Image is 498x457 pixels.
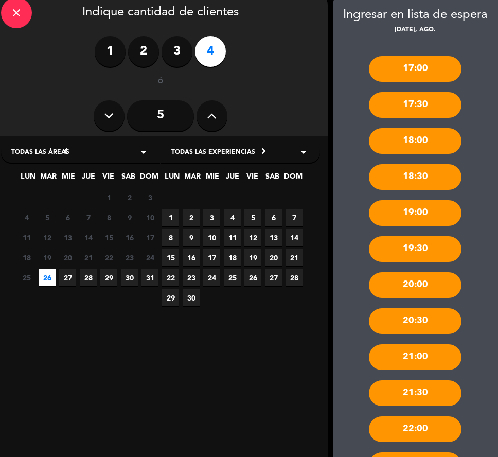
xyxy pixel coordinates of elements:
div: [DATE], ago. [333,25,498,36]
span: 25 [18,269,35,286]
span: 15 [100,229,117,246]
span: 19 [39,249,56,266]
span: 19 [244,249,261,266]
span: 15 [162,249,179,266]
div: 21:00 [369,344,461,370]
span: LUN [164,170,181,187]
span: 1 [162,209,179,226]
span: 13 [59,229,76,246]
span: 27 [59,269,76,286]
label: 3 [162,36,192,67]
span: 4 [18,209,35,226]
span: 2 [121,189,138,206]
span: SAB [264,170,281,187]
span: 23 [121,249,138,266]
span: 9 [121,209,138,226]
span: 4 [224,209,241,226]
span: 18 [18,249,35,266]
span: 24 [141,249,158,266]
i: chevron_left [60,146,71,156]
div: Ingresar en lista de espera [333,5,498,25]
span: 30 [121,269,138,286]
span: 12 [39,229,56,246]
span: 28 [80,269,97,286]
div: 21:30 [369,380,461,406]
label: 1 [95,36,126,67]
span: 3 [141,189,158,206]
span: VIE [244,170,261,187]
span: 11 [18,229,35,246]
div: 18:00 [369,128,461,154]
span: 14 [286,229,303,246]
span: 11 [224,229,241,246]
label: 4 [195,36,226,67]
span: 3 [203,209,220,226]
span: Todas las experiencias [171,148,255,158]
div: 20:30 [369,308,461,334]
span: 8 [100,209,117,226]
div: 22:00 [369,416,461,442]
div: 20:00 [369,272,461,298]
span: 21 [286,249,303,266]
span: 7 [80,209,97,226]
span: 14 [80,229,97,246]
span: 24 [203,269,220,286]
span: Todas las áreas [11,148,69,158]
span: 22 [100,249,117,266]
div: ó [144,77,177,87]
span: 23 [183,269,200,286]
span: MAR [40,170,57,187]
span: 5 [244,209,261,226]
i: close [10,7,23,19]
span: 10 [203,229,220,246]
span: 16 [183,249,200,266]
span: DOM [140,170,157,187]
span: 27 [265,269,282,286]
i: arrow_drop_down [137,146,150,159]
span: 9 [183,229,200,246]
span: 7 [286,209,303,226]
span: 1 [100,189,117,206]
span: LUN [20,170,37,187]
i: arrow_drop_down [297,146,310,159]
span: 8 [162,229,179,246]
span: 6 [59,209,76,226]
div: 19:30 [369,236,461,262]
span: 29 [162,289,179,306]
span: 25 [224,269,241,286]
span: JUE [80,170,97,187]
span: 21 [80,249,97,266]
div: 17:30 [369,92,461,118]
span: 2 [183,209,200,226]
span: VIE [100,170,117,187]
span: 20 [265,249,282,266]
span: 13 [265,229,282,246]
span: 16 [121,229,138,246]
span: 10 [141,209,158,226]
span: 17 [203,249,220,266]
span: 5 [39,209,56,226]
span: 26 [39,269,56,286]
span: 18 [224,249,241,266]
label: 2 [128,36,159,67]
span: SAB [120,170,137,187]
span: 22 [162,269,179,286]
span: 31 [141,269,158,286]
span: 20 [59,249,76,266]
div: 19:00 [369,200,461,226]
div: 18:30 [369,164,461,190]
i: chevron_right [258,146,269,156]
span: 28 [286,269,303,286]
span: 30 [183,289,200,306]
span: JUE [224,170,241,187]
span: 6 [265,209,282,226]
span: 17 [141,229,158,246]
span: MIE [60,170,77,187]
span: 29 [100,269,117,286]
span: DOM [284,170,301,187]
div: 17:00 [369,56,461,82]
span: MIE [204,170,221,187]
span: MAR [184,170,201,187]
span: 26 [244,269,261,286]
span: 12 [244,229,261,246]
